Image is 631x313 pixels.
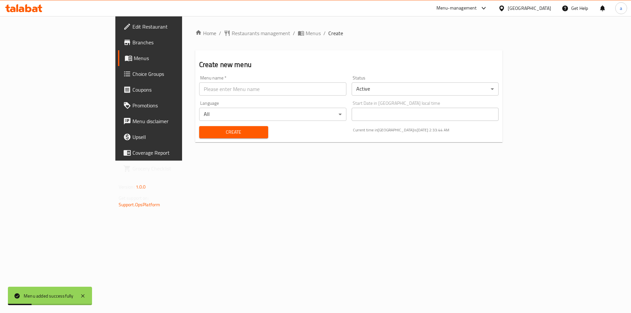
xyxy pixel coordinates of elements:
span: Get support on: [119,194,149,202]
div: All [199,108,346,121]
span: 1.0.0 [136,183,146,191]
span: Create [328,29,343,37]
a: Menus [298,29,321,37]
span: Menu disclaimer [132,117,216,125]
button: Create [199,126,268,138]
a: Upsell [118,129,221,145]
span: Menus [306,29,321,37]
a: Restaurants management [224,29,290,37]
div: Menu-management [436,4,477,12]
div: [GEOGRAPHIC_DATA] [508,5,551,12]
span: Menus [134,54,216,62]
a: Choice Groups [118,66,221,82]
a: Branches [118,34,221,50]
span: a [620,5,622,12]
h2: Create new menu [199,60,499,70]
a: Coupons [118,82,221,98]
span: Coupons [132,86,216,94]
span: Promotions [132,101,216,109]
span: Choice Groups [132,70,216,78]
span: Upsell [132,133,216,141]
span: Grocery Checklist [132,165,216,172]
a: Menus [118,50,221,66]
a: Support.OpsPlatform [119,200,160,209]
span: Edit Restaurant [132,23,216,31]
a: Menu disclaimer [118,113,221,129]
input: Please enter Menu name [199,82,346,96]
span: Coverage Report [132,149,216,157]
span: Branches [132,38,216,46]
a: Coverage Report [118,145,221,161]
span: Restaurants management [232,29,290,37]
li: / [293,29,295,37]
a: Grocery Checklist [118,161,221,176]
div: Active [352,82,499,96]
a: Promotions [118,98,221,113]
li: / [323,29,326,37]
p: Current time in [GEOGRAPHIC_DATA] is [DATE] 2:33:44 AM [353,127,499,133]
span: Version: [119,183,135,191]
nav: breadcrumb [195,29,503,37]
a: Edit Restaurant [118,19,221,34]
div: Menu added successfully [24,292,74,300]
span: Create [204,128,263,136]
